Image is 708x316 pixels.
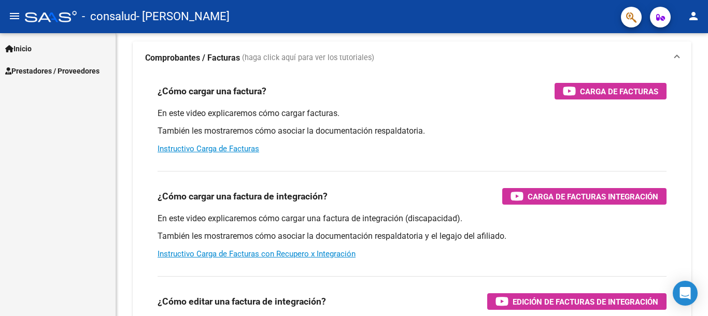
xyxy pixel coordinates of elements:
[158,231,667,242] p: También les mostraremos cómo asociar la documentación respaldatoria y el legajo del afiliado.
[5,65,100,77] span: Prestadores / Proveedores
[242,52,374,64] span: (haga click aquí para ver los tutoriales)
[5,43,32,54] span: Inicio
[158,213,667,224] p: En este video explicaremos cómo cargar una factura de integración (discapacidad).
[687,10,700,22] mat-icon: person
[513,295,658,308] span: Edición de Facturas de integración
[136,5,230,28] span: - [PERSON_NAME]
[158,108,667,119] p: En este video explicaremos cómo cargar facturas.
[158,189,328,204] h3: ¿Cómo cargar una factura de integración?
[82,5,136,28] span: - consalud
[158,84,266,98] h3: ¿Cómo cargar una factura?
[555,83,667,99] button: Carga de Facturas
[133,41,691,75] mat-expansion-panel-header: Comprobantes / Facturas (haga click aquí para ver los tutoriales)
[158,294,326,309] h3: ¿Cómo editar una factura de integración?
[145,52,240,64] strong: Comprobantes / Facturas
[158,249,356,258] a: Instructivo Carga de Facturas con Recupero x Integración
[487,293,667,310] button: Edición de Facturas de integración
[158,125,667,137] p: También les mostraremos cómo asociar la documentación respaldatoria.
[158,144,259,153] a: Instructivo Carga de Facturas
[502,188,667,205] button: Carga de Facturas Integración
[580,85,658,98] span: Carga de Facturas
[528,190,658,203] span: Carga de Facturas Integración
[673,281,698,306] div: Open Intercom Messenger
[8,10,21,22] mat-icon: menu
